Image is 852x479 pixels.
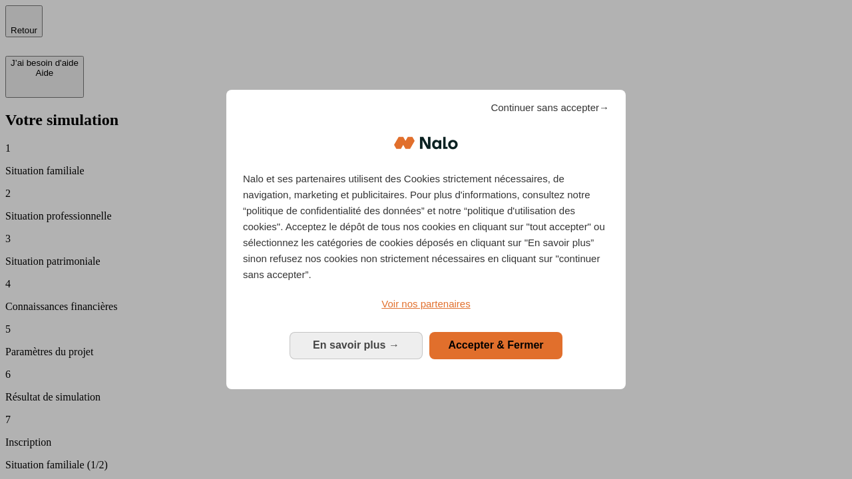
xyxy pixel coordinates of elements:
img: Logo [394,123,458,163]
p: Nalo et ses partenaires utilisent des Cookies strictement nécessaires, de navigation, marketing e... [243,171,609,283]
span: En savoir plus → [313,339,399,351]
div: Bienvenue chez Nalo Gestion du consentement [226,90,626,389]
span: Continuer sans accepter→ [491,100,609,116]
span: Voir nos partenaires [381,298,470,309]
a: Voir nos partenaires [243,296,609,312]
button: En savoir plus: Configurer vos consentements [290,332,423,359]
button: Accepter & Fermer: Accepter notre traitement des données et fermer [429,332,562,359]
span: Accepter & Fermer [448,339,543,351]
